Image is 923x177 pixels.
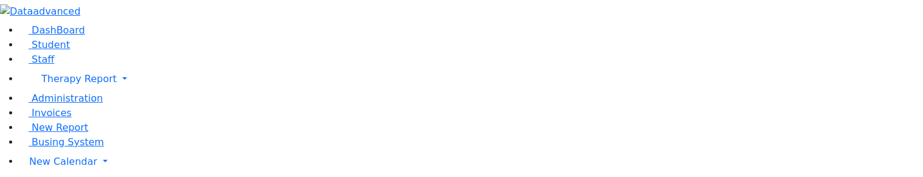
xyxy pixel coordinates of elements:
span: Administration [32,92,103,104]
a: Administration [19,92,103,104]
a: New Report [19,122,88,133]
a: DashBoard [19,24,85,36]
span: New Report [32,122,88,133]
span: Invoices [32,107,72,119]
a: Busing System [19,136,104,148]
a: Therapy Report [19,67,923,91]
span: Staff [32,54,54,65]
a: Student [19,39,70,50]
span: New Calendar [29,156,97,167]
a: Staff [19,54,54,65]
a: New Calendar [19,150,923,174]
span: Busing System [32,136,104,148]
a: Invoices [19,107,72,119]
span: Student [32,39,70,50]
span: DashBoard [32,24,85,36]
span: Therapy Report [41,73,117,85]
